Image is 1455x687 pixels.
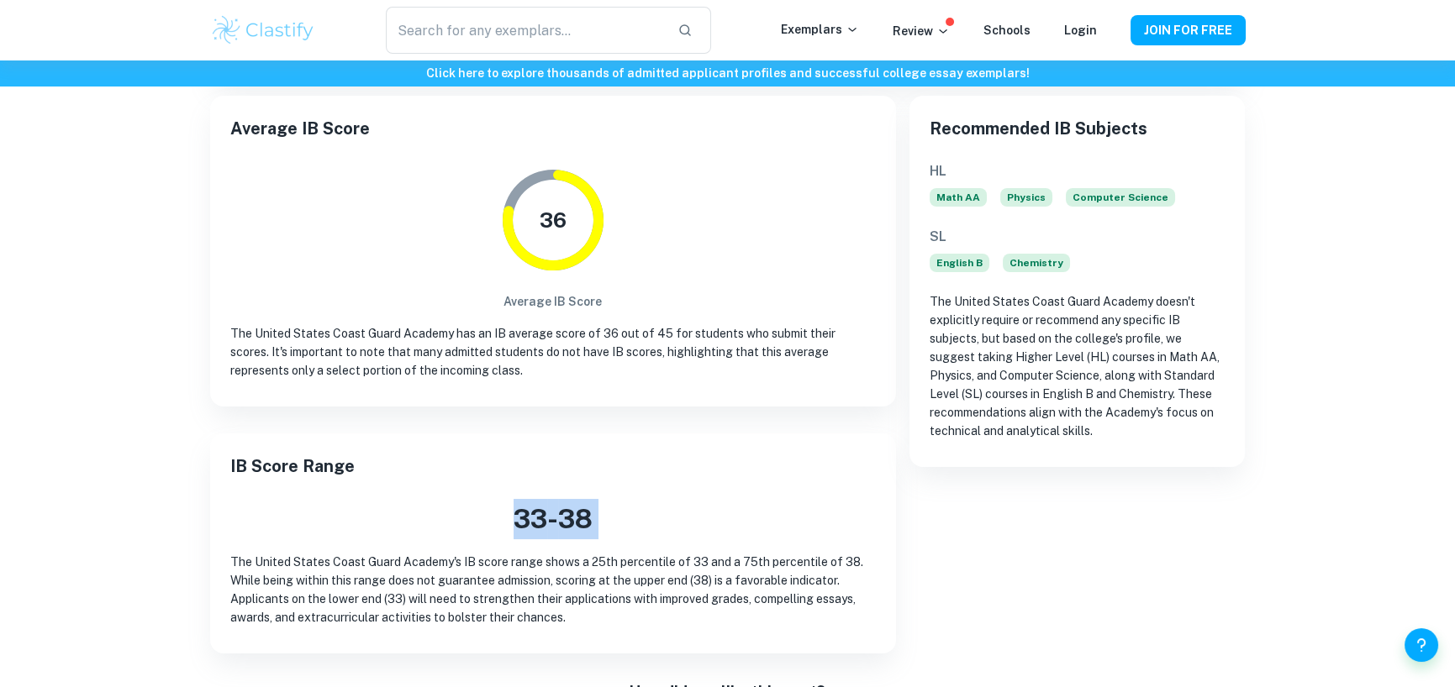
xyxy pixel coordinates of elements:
[503,292,602,311] h6: Average IB Score
[1003,254,1070,272] span: Chemistry
[930,116,1226,141] h2: Recommended IB Subjects
[1066,188,1175,207] span: Computer Science
[930,254,989,272] span: English B
[386,7,663,54] input: Search for any exemplars...
[230,454,876,479] h2: IB Score Range
[930,188,987,207] span: Math AA
[230,553,876,627] p: The United States Coast Guard Academy's IB score range shows a 25th percentile of 33 and a 75th p...
[1405,628,1438,662] button: Help and Feedback
[930,161,1226,181] h6: HL
[540,207,567,233] tspan: 36
[1000,188,1052,207] span: Physics
[1131,15,1246,45] button: JOIN FOR FREE
[781,20,859,39] p: Exemplars
[893,22,950,40] p: Review
[1064,24,1097,37] a: Login
[230,499,876,539] h3: 33 - 38
[983,24,1031,37] a: Schools
[930,227,1226,247] h6: SL
[230,116,876,141] h2: Average IB Score
[3,64,1452,82] h6: Click here to explore thousands of admitted applicant profiles and successful college essay exemp...
[930,292,1226,440] p: The United States Coast Guard Academy doesn't explicitly require or recommend any specific IB sub...
[230,324,876,380] p: The United States Coast Guard Academy has an IB average score of 36 out of 45 for students who su...
[210,13,317,47] img: Clastify logo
